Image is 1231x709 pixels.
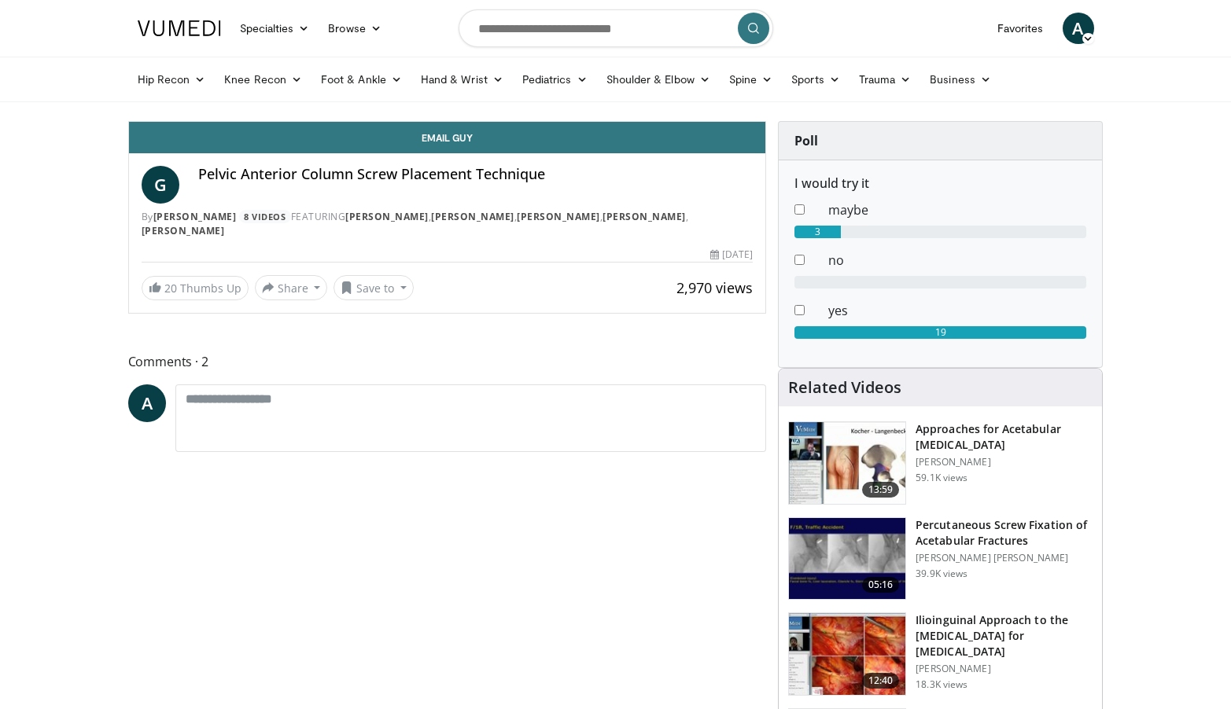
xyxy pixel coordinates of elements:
a: A [128,384,166,422]
div: By FEATURING , , , , [142,210,754,238]
a: 12:40 Ilioinguinal Approach to the [MEDICAL_DATA] for [MEDICAL_DATA] [PERSON_NAME] 18.3K views [788,612,1093,696]
a: Pediatrics [513,64,597,95]
a: [PERSON_NAME] [431,210,514,223]
img: 289877_0000_1.png.150x105_q85_crop-smart_upscale.jpg [789,422,905,504]
a: Sports [782,64,850,95]
h3: Approaches for Acetabular [MEDICAL_DATA] [916,421,1093,453]
a: Favorites [988,13,1053,44]
img: 134112_0000_1.png.150x105_q85_crop-smart_upscale.jpg [789,518,905,600]
h4: Related Videos [788,378,901,397]
p: 59.1K views [916,472,967,484]
a: [PERSON_NAME] [153,210,237,223]
a: 8 Videos [239,210,291,223]
img: 5f823e43-eb77-4177-af56-2c12dceec9c2.150x105_q85_crop-smart_upscale.jpg [789,613,905,695]
span: 2,970 views [676,278,753,297]
span: 20 [164,281,177,296]
dd: maybe [816,200,1098,219]
a: Foot & Ankle [311,64,411,95]
a: [PERSON_NAME] [517,210,600,223]
img: VuMedi Logo [138,20,221,36]
a: 20 Thumbs Up [142,276,249,300]
a: Business [920,64,1001,95]
a: Spine [720,64,782,95]
span: 13:59 [862,482,900,498]
button: Share [255,275,328,300]
strong: Poll [794,132,818,149]
h3: Percutaneous Screw Fixation of Acetabular Fractures [916,517,1093,549]
div: 3 [794,226,841,238]
span: 12:40 [862,673,900,689]
div: 19 [794,326,1086,339]
p: 18.3K views [916,678,967,691]
a: Specialties [230,13,319,44]
a: Hand & Wrist [411,64,513,95]
a: [PERSON_NAME] [142,224,225,237]
a: Hip Recon [128,64,216,95]
span: 05:16 [862,577,900,593]
h3: Ilioinguinal Approach to the [MEDICAL_DATA] for [MEDICAL_DATA] [916,612,1093,659]
a: [PERSON_NAME] [603,210,686,223]
a: Trauma [850,64,921,95]
a: A [1063,13,1094,44]
span: Comments 2 [128,351,767,372]
a: Browse [319,13,391,44]
h6: I would try it [794,176,1086,191]
a: [PERSON_NAME] [345,210,429,223]
p: 39.9K views [916,568,967,580]
dd: no [816,251,1098,270]
a: Knee Recon [215,64,311,95]
dd: yes [816,301,1098,320]
p: [PERSON_NAME] [PERSON_NAME] [916,552,1093,564]
button: Save to [334,275,414,300]
a: 05:16 Percutaneous Screw Fixation of Acetabular Fractures [PERSON_NAME] [PERSON_NAME] 39.9K views [788,517,1093,601]
p: [PERSON_NAME] [916,456,1093,468]
a: Email Guy [129,122,766,153]
p: [PERSON_NAME] [916,663,1093,675]
a: 13:59 Approaches for Acetabular [MEDICAL_DATA] [PERSON_NAME] 59.1K views [788,421,1093,505]
h4: Pelvic Anterior Column Screw Placement Technique [198,166,754,183]
a: Shoulder & Elbow [597,64,720,95]
a: G [142,166,179,204]
div: [DATE] [710,248,753,262]
input: Search topics, interventions [459,9,773,47]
